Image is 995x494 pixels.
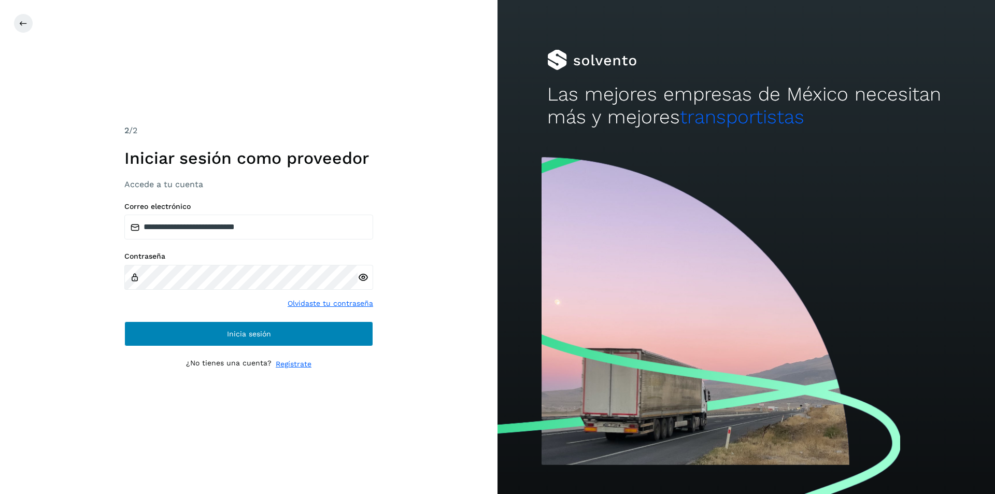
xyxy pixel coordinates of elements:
span: 2 [124,125,129,135]
p: ¿No tienes una cuenta? [186,359,272,370]
a: Olvidaste tu contraseña [288,298,373,309]
label: Correo electrónico [124,202,373,211]
span: Inicia sesión [227,330,271,337]
div: /2 [124,124,373,137]
span: transportistas [680,106,804,128]
h1: Iniciar sesión como proveedor [124,148,373,168]
label: Contraseña [124,252,373,261]
a: Regístrate [276,359,311,370]
button: Inicia sesión [124,321,373,346]
h3: Accede a tu cuenta [124,179,373,189]
h2: Las mejores empresas de México necesitan más y mejores [547,83,945,129]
